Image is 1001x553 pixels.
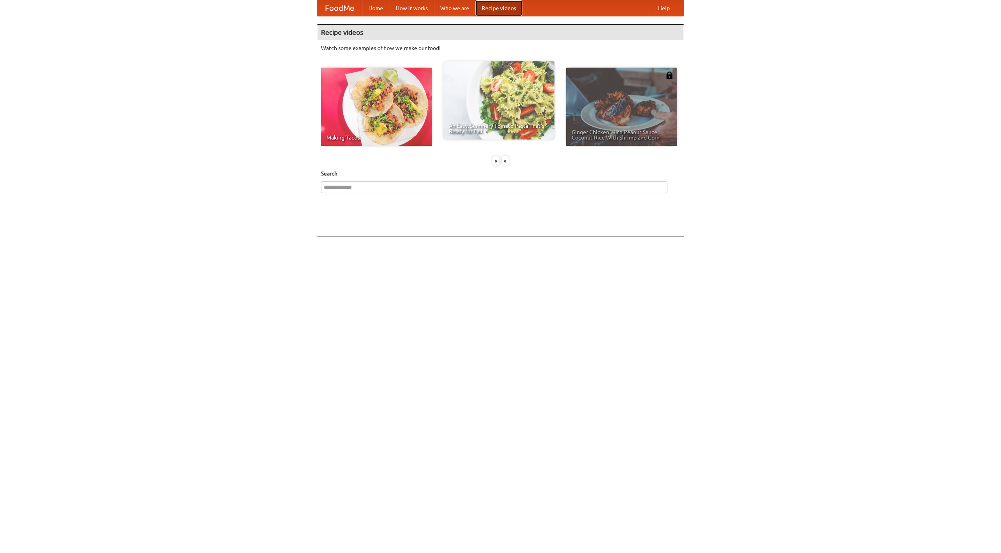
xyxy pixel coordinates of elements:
a: An Easy, Summery Tomato Pasta That's Ready for Fall [443,61,554,140]
h4: Recipe videos [317,25,684,40]
a: Recipe videos [475,0,522,16]
span: Making Tacos [326,135,427,140]
img: 483408.png [666,72,673,79]
a: Who we are [434,0,475,16]
span: An Easy, Summery Tomato Pasta That's Ready for Fall [449,123,549,134]
div: « [492,156,499,166]
a: Home [362,0,389,16]
a: Making Tacos [321,68,432,146]
h5: Search [321,170,680,177]
p: Watch some examples of how we make our food! [321,44,680,52]
a: How it works [389,0,434,16]
a: Help [652,0,676,16]
div: » [502,156,509,166]
a: FoodMe [317,0,362,16]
